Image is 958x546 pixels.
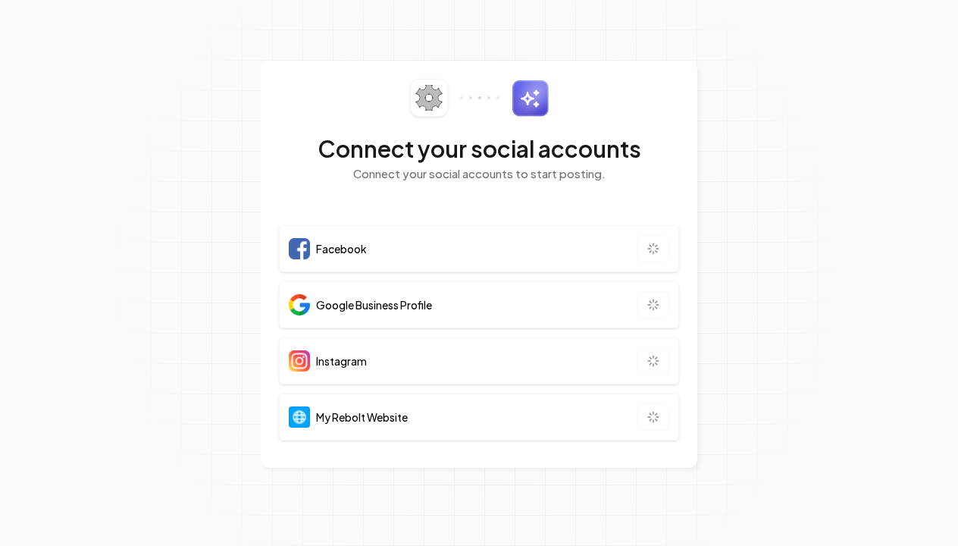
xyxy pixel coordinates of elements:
p: Connect your social accounts to start posting. [279,165,679,183]
img: Website [289,406,310,428]
span: Instagram [316,353,367,369]
img: connector-dots.svg [460,96,499,99]
img: sparkles.svg [512,80,549,117]
span: Google Business Profile [316,297,432,312]
img: Google [289,294,310,315]
span: Facebook [316,241,367,256]
img: Instagram [289,350,310,372]
h2: Connect your social accounts [279,135,679,162]
span: My Rebolt Website [316,409,408,425]
img: Facebook [289,238,310,259]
